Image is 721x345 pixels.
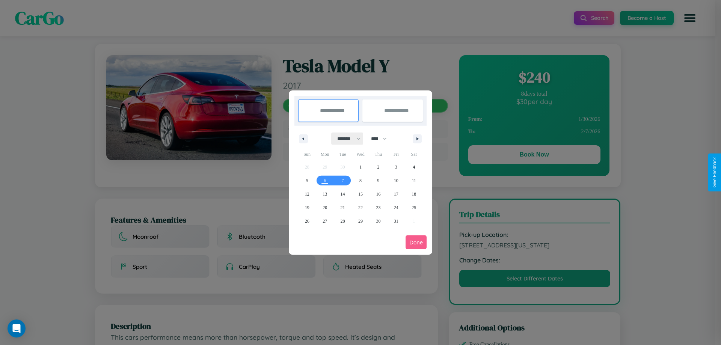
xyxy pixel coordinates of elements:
[412,201,416,214] span: 25
[370,214,387,228] button: 30
[376,201,380,214] span: 23
[298,148,316,160] span: Sun
[405,201,423,214] button: 25
[387,174,405,187] button: 10
[341,214,345,228] span: 28
[376,187,380,201] span: 16
[370,174,387,187] button: 9
[351,174,369,187] button: 8
[394,201,398,214] span: 24
[387,214,405,228] button: 31
[341,201,345,214] span: 21
[298,214,316,228] button: 26
[323,187,327,201] span: 13
[370,201,387,214] button: 23
[358,201,363,214] span: 22
[370,160,387,174] button: 2
[376,214,380,228] span: 30
[394,174,398,187] span: 10
[305,187,309,201] span: 12
[405,160,423,174] button: 4
[394,187,398,201] span: 17
[395,160,397,174] span: 3
[298,187,316,201] button: 12
[370,148,387,160] span: Thu
[316,187,333,201] button: 13
[351,201,369,214] button: 22
[305,201,309,214] span: 19
[316,214,333,228] button: 27
[358,187,363,201] span: 15
[405,174,423,187] button: 11
[412,187,416,201] span: 18
[305,214,309,228] span: 26
[394,214,398,228] span: 31
[351,214,369,228] button: 29
[405,148,423,160] span: Sat
[351,148,369,160] span: Wed
[8,319,26,337] div: Open Intercom Messenger
[316,174,333,187] button: 6
[306,174,308,187] span: 5
[712,157,717,188] div: Give Feedback
[323,214,327,228] span: 27
[341,187,345,201] span: 14
[324,174,326,187] span: 6
[334,201,351,214] button: 21
[359,174,362,187] span: 8
[334,174,351,187] button: 7
[406,235,427,249] button: Done
[334,187,351,201] button: 14
[298,201,316,214] button: 19
[377,160,379,174] span: 2
[351,187,369,201] button: 15
[387,148,405,160] span: Fri
[316,201,333,214] button: 20
[334,148,351,160] span: Tue
[358,214,363,228] span: 29
[298,174,316,187] button: 5
[323,201,327,214] span: 20
[334,214,351,228] button: 28
[359,160,362,174] span: 1
[387,187,405,201] button: 17
[387,160,405,174] button: 3
[377,174,379,187] span: 9
[370,187,387,201] button: 16
[351,160,369,174] button: 1
[342,174,344,187] span: 7
[387,201,405,214] button: 24
[405,187,423,201] button: 18
[413,160,415,174] span: 4
[412,174,416,187] span: 11
[316,148,333,160] span: Mon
